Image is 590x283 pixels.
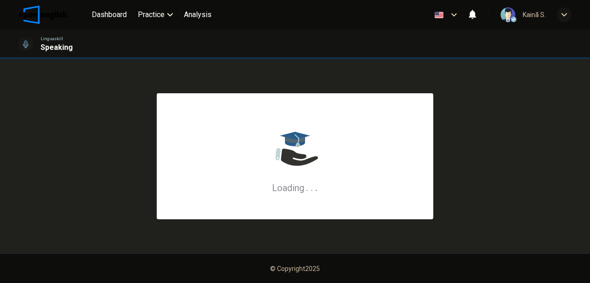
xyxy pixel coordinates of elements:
div: Kainã S. [523,9,546,20]
span: Practice [138,9,165,20]
button: Practice [134,6,177,23]
h6: . [310,179,313,194]
h6: . [315,179,318,194]
button: Dashboard [88,6,130,23]
span: Dashboard [92,9,127,20]
h1: Speaking [41,42,73,53]
h6: . [306,179,309,194]
img: Profile picture [501,7,515,22]
a: OpenEnglish logo [18,6,88,24]
span: Linguaskill [41,36,63,42]
button: Analysis [180,6,215,23]
span: © Copyright 2025 [270,265,320,272]
img: en [433,12,445,18]
span: Analysis [184,9,212,20]
img: OpenEnglish logo [18,6,67,24]
h6: Loading [272,181,318,193]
